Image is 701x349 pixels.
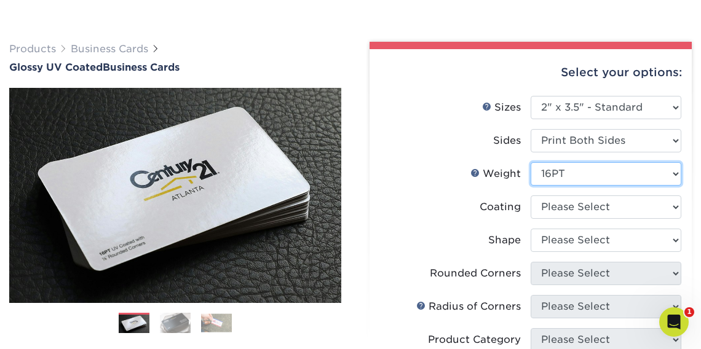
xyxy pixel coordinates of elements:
[480,200,521,214] div: Coating
[9,61,103,73] span: Glossy UV Coated
[470,167,521,181] div: Weight
[428,332,521,347] div: Product Category
[71,43,148,55] a: Business Cards
[9,61,341,73] h1: Business Cards
[9,43,56,55] a: Products
[684,307,694,317] span: 1
[379,49,682,96] div: Select your options:
[430,266,521,281] div: Rounded Corners
[9,61,341,73] a: Glossy UV CoatedBusiness Cards
[488,233,521,248] div: Shape
[416,299,521,314] div: Radius of Corners
[119,308,149,339] img: Business Cards 01
[160,312,191,333] img: Business Cards 02
[201,313,232,332] img: Business Cards 03
[659,307,689,337] iframe: Intercom live chat
[482,100,521,115] div: Sizes
[493,133,521,148] div: Sides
